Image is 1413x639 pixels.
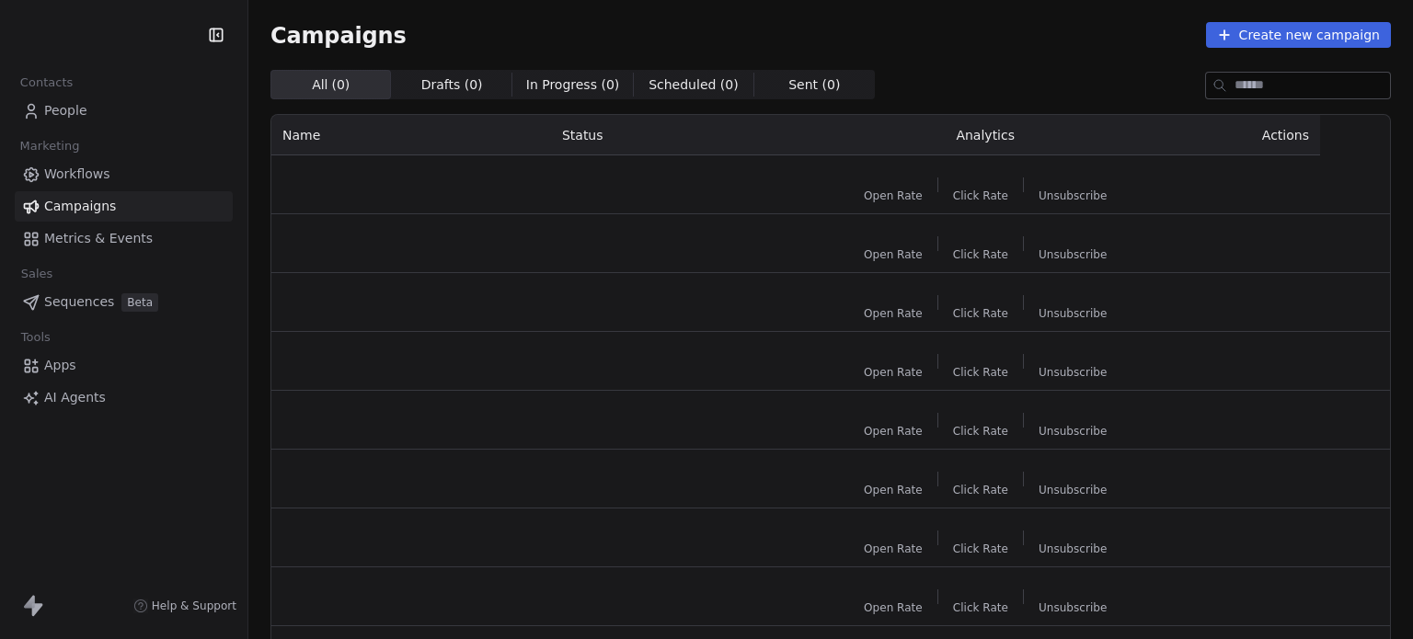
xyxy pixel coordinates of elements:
[953,483,1008,497] span: Click Rate
[953,247,1008,262] span: Click Rate
[133,599,236,613] a: Help & Support
[953,600,1008,615] span: Click Rate
[649,75,739,95] span: Scheduled ( 0 )
[15,350,233,381] a: Apps
[788,75,840,95] span: Sent ( 0 )
[44,197,116,216] span: Campaigns
[1039,483,1107,497] span: Unsubscribe
[271,115,551,155] th: Name
[1039,542,1107,556] span: Unsubscribe
[526,75,620,95] span: In Progress ( 0 )
[1039,188,1107,203] span: Unsubscribe
[15,382,233,413] a: AI Agents
[12,69,81,97] span: Contacts
[1039,247,1107,262] span: Unsubscribe
[13,260,61,288] span: Sales
[152,599,236,613] span: Help & Support
[1166,115,1320,155] th: Actions
[953,542,1008,556] span: Click Rate
[864,247,923,262] span: Open Rate
[12,132,87,160] span: Marketing
[953,188,1008,203] span: Click Rate
[953,306,1008,321] span: Click Rate
[1039,424,1107,439] span: Unsubscribe
[1039,306,1107,321] span: Unsubscribe
[44,292,114,312] span: Sequences
[1206,22,1391,48] button: Create new campaign
[864,542,923,556] span: Open Rate
[953,365,1008,380] span: Click Rate
[44,165,110,184] span: Workflows
[44,229,153,248] span: Metrics & Events
[15,191,233,222] a: Campaigns
[806,115,1166,155] th: Analytics
[864,306,923,321] span: Open Rate
[864,424,923,439] span: Open Rate
[15,223,233,254] a: Metrics & Events
[421,75,483,95] span: Drafts ( 0 )
[270,22,407,48] span: Campaigns
[1039,600,1107,615] span: Unsubscribe
[864,188,923,203] span: Open Rate
[44,388,106,407] span: AI Agents
[13,324,58,351] span: Tools
[15,159,233,189] a: Workflows
[864,365,923,380] span: Open Rate
[44,101,87,120] span: People
[953,424,1008,439] span: Click Rate
[864,483,923,497] span: Open Rate
[1039,365,1107,380] span: Unsubscribe
[15,287,233,317] a: SequencesBeta
[15,96,233,126] a: People
[44,356,76,375] span: Apps
[864,600,923,615] span: Open Rate
[551,115,806,155] th: Status
[121,293,158,312] span: Beta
